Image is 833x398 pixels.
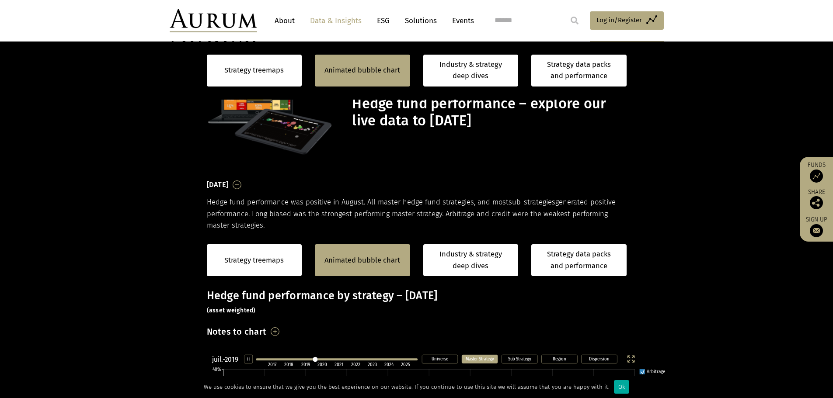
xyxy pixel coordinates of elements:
[804,161,829,183] a: Funds
[566,12,583,29] input: Submit
[590,11,664,30] a: Log in/Register
[324,65,400,76] a: Animated bubble chart
[596,15,642,25] span: Log in/Register
[423,55,519,87] a: Industry & strategy deep dives
[531,244,627,276] a: Strategy data packs and performance
[531,55,627,87] a: Strategy data packs and performance
[352,95,624,129] h1: Hedge fund performance – explore our live data to [DATE]
[810,170,823,183] img: Access Funds
[207,307,256,314] small: (asset weighted)
[614,380,629,394] div: Ok
[207,197,627,231] p: Hedge fund performance was positive in August. All master hedge fund strategies, and most generat...
[448,13,474,29] a: Events
[810,196,823,209] img: Share this post
[373,13,394,29] a: ESG
[324,255,400,266] a: Animated bubble chart
[224,65,284,76] a: Strategy treemaps
[401,13,441,29] a: Solutions
[207,178,229,191] h3: [DATE]
[804,189,829,209] div: Share
[810,224,823,237] img: Sign up to our newsletter
[270,13,299,29] a: About
[207,324,267,339] h3: Notes to chart
[509,198,555,206] span: sub-strategies
[224,255,284,266] a: Strategy treemaps
[423,244,519,276] a: Industry & strategy deep dives
[170,9,257,32] img: Aurum
[207,289,627,315] h3: Hedge fund performance by strategy – [DATE]
[804,216,829,237] a: Sign up
[306,13,366,29] a: Data & Insights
